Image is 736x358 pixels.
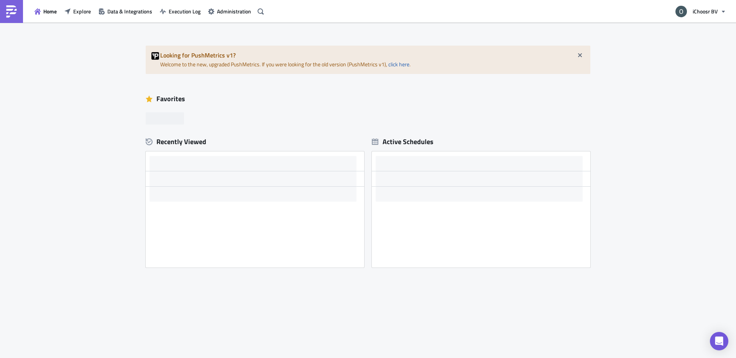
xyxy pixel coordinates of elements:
div: Favorites [146,93,590,105]
img: PushMetrics [5,5,18,18]
span: iChoosr BV [693,7,718,15]
h5: Looking for PushMetrics v1? [160,52,585,58]
button: Execution Log [156,5,204,17]
div: Welcome to the new, upgraded PushMetrics. If you were looking for the old version (PushMetrics v1... [146,46,590,74]
button: Explore [61,5,95,17]
div: Open Intercom Messenger [710,332,728,350]
button: Administration [204,5,255,17]
a: click here [388,60,409,68]
span: Execution Log [169,7,200,15]
span: Data & Integrations [107,7,152,15]
span: Explore [73,7,91,15]
span: Administration [217,7,251,15]
img: Avatar [675,5,688,18]
button: iChoosr BV [671,3,730,20]
span: Home [43,7,57,15]
button: Home [31,5,61,17]
div: Active Schedules [372,137,434,146]
div: Recently Viewed [146,136,364,148]
button: Data & Integrations [95,5,156,17]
